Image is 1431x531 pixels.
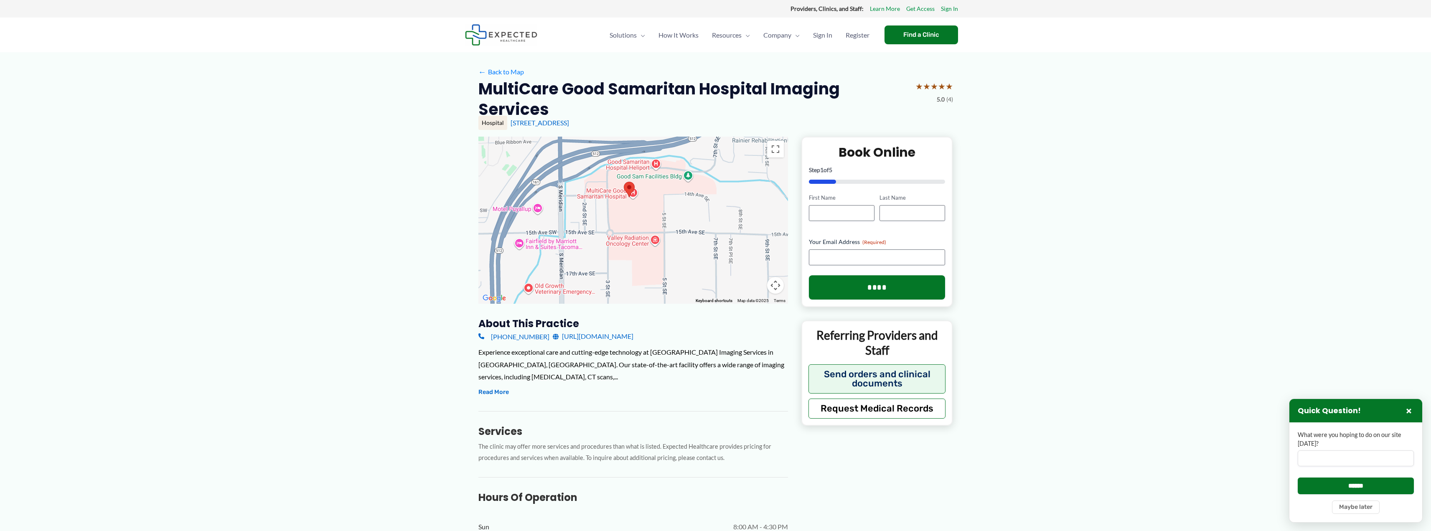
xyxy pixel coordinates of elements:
[938,79,946,94] span: ★
[791,20,800,50] span: Menu Toggle
[767,141,784,158] button: Toggle fullscreen view
[478,317,788,330] h3: About this practice
[478,66,524,78] a: ←Back to Map
[809,194,874,202] label: First Name
[879,194,945,202] label: Last Name
[941,3,958,14] a: Sign In
[906,3,935,14] a: Get Access
[808,328,946,358] p: Referring Providers and Staff
[478,387,509,397] button: Read More
[478,79,909,120] h2: MultiCare Good Samaritan Hospital Imaging Services
[1332,501,1380,514] button: Maybe later
[862,239,886,245] span: (Required)
[478,491,788,504] h3: Hours of Operation
[774,298,785,303] a: Terms (opens in new tab)
[763,20,791,50] span: Company
[478,330,549,343] a: [PHONE_NUMBER]
[870,3,900,14] a: Learn More
[478,441,788,464] p: The clinic may offer more services and procedures than what is listed. Expected Healthcare provid...
[813,20,832,50] span: Sign In
[478,116,507,130] div: Hospital
[930,79,938,94] span: ★
[915,79,923,94] span: ★
[652,20,705,50] a: How It Works
[553,330,633,343] a: [URL][DOMAIN_NAME]
[806,20,839,50] a: Sign In
[1298,431,1414,448] label: What were you hoping to do on our site [DATE]?
[480,293,508,304] img: Google
[478,68,486,76] span: ←
[809,238,946,246] label: Your Email Address
[480,293,508,304] a: Open this area in Google Maps (opens a new window)
[705,20,757,50] a: ResourcesMenu Toggle
[737,298,769,303] span: Map data ©2025
[820,166,824,173] span: 1
[478,425,788,438] h3: Services
[610,20,637,50] span: Solutions
[712,20,742,50] span: Resources
[603,20,652,50] a: SolutionsMenu Toggle
[603,20,876,50] nav: Primary Site Navigation
[478,346,788,383] div: Experience exceptional care and cutting-edge technology at [GEOGRAPHIC_DATA] Imaging Services in ...
[829,166,832,173] span: 5
[937,94,945,105] span: 5.0
[1404,406,1414,416] button: Close
[637,20,645,50] span: Menu Toggle
[839,20,876,50] a: Register
[742,20,750,50] span: Menu Toggle
[809,167,946,173] p: Step of
[846,20,869,50] span: Register
[767,277,784,294] button: Map camera controls
[696,298,732,304] button: Keyboard shortcuts
[809,144,946,160] h2: Book Online
[808,399,946,419] button: Request Medical Records
[465,24,537,46] img: Expected Healthcare Logo - side, dark font, small
[1298,406,1361,416] h3: Quick Question!
[946,94,953,105] span: (4)
[946,79,953,94] span: ★
[923,79,930,94] span: ★
[757,20,806,50] a: CompanyMenu Toggle
[885,25,958,44] a: Find a Clinic
[658,20,699,50] span: How It Works
[808,364,946,394] button: Send orders and clinical documents
[511,119,569,127] a: [STREET_ADDRESS]
[790,5,864,12] strong: Providers, Clinics, and Staff:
